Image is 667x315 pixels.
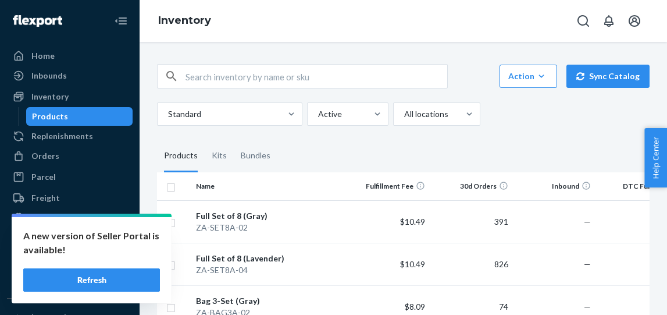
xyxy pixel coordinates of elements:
div: ZA-SET8A-04 [196,264,342,276]
iframe: Opens a widget where you can chat to one of our agents [591,280,655,309]
a: Freight [7,189,133,207]
th: Name [191,172,347,200]
a: Prep [7,208,133,227]
div: Full Set of 8 (Lavender) [196,253,342,264]
div: Replenishments [31,130,93,142]
a: Inventory [7,87,133,106]
input: Active [317,108,318,120]
td: 826 [430,243,513,285]
ol: breadcrumbs [149,4,220,38]
input: Standard [167,108,168,120]
a: Reporting [7,249,133,268]
th: Inbound [513,172,596,200]
a: Inbounds [7,66,133,85]
div: Inventory [31,91,69,102]
a: Replenishments [7,127,133,146]
button: Close Navigation [109,9,133,33]
div: Bag 3-Set (Gray) [196,295,342,307]
div: Bundles [241,140,270,172]
button: Open Search Box [572,9,595,33]
a: Orders [7,147,133,165]
button: Action [500,65,557,88]
button: Open account menu [623,9,646,33]
a: Home [7,47,133,65]
button: Help Center [644,128,667,187]
span: $10.49 [400,259,425,269]
img: Flexport logo [13,15,62,27]
div: Parcel [31,171,56,183]
span: $10.49 [400,217,425,226]
div: Orders [31,150,59,162]
a: Parcel [7,168,133,186]
div: Products [32,111,68,122]
span: $8.09 [405,302,425,312]
div: Freight [31,192,60,204]
td: 391 [430,200,513,243]
input: All locations [403,108,404,120]
a: Returns [7,228,133,247]
div: Full Set of 8 (Gray) [196,210,342,222]
div: Action [508,70,548,82]
div: Prep [31,212,49,224]
a: Inventory [158,14,211,27]
button: Refresh [23,268,160,292]
th: 30d Orders [430,172,513,200]
div: Inbounds [31,70,67,82]
span: — [584,302,591,312]
th: Fulfillment Fee [347,172,430,200]
div: Home [31,50,55,62]
input: Search inventory by name or sku [186,65,447,88]
a: Products [26,107,133,126]
button: Sync Catalog [566,65,650,88]
span: — [584,217,591,226]
div: Products [164,140,198,172]
button: Open notifications [597,9,620,33]
div: Kits [212,140,227,172]
span: — [584,259,591,269]
p: A new version of Seller Portal is available! [23,229,160,257]
a: Billing [7,270,133,289]
div: ZA-SET8A-02 [196,222,342,233]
